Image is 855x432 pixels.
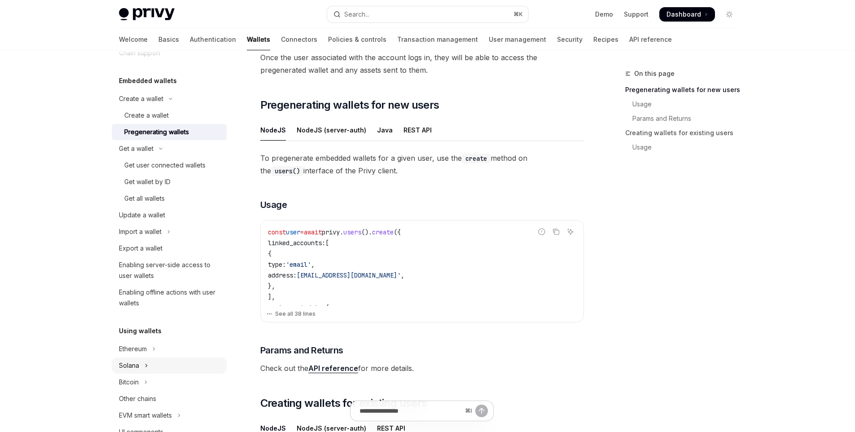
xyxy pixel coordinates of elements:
[119,360,139,371] div: Solana
[297,119,366,141] div: NodeJS (server-auth)
[634,68,675,79] span: On this page
[119,287,221,309] div: Enabling offline actions with user wallets
[343,228,361,236] span: users
[325,304,329,312] span: {
[112,374,227,390] button: Toggle Bitcoin section
[119,243,162,254] div: Export a wallet
[260,344,343,357] span: Params and Returns
[119,393,156,404] div: Other chains
[397,29,478,50] a: Transaction management
[112,190,227,207] a: Get all wallets
[124,110,169,121] div: Create a wallet
[112,341,227,357] button: Toggle Ethereum section
[629,29,672,50] a: API reference
[247,29,270,50] a: Wallets
[286,228,300,236] span: user
[625,140,744,154] a: Usage
[625,97,744,111] a: Usage
[666,10,701,19] span: Dashboard
[304,228,322,236] span: await
[328,29,386,50] a: Policies & controls
[260,119,286,141] div: NodeJS
[112,124,227,140] a: Pregenerating wallets
[260,98,439,112] span: Pregenerating wallets for new users
[119,410,172,421] div: EVM smart wallets
[112,284,227,311] a: Enabling offline actions with user wallets
[268,282,275,290] span: },
[659,7,715,22] a: Dashboard
[112,257,227,284] a: Enabling server-side access to user wallets
[158,29,179,50] a: Basics
[119,326,162,336] h5: Using wallets
[260,362,584,375] span: Check out the for more details.
[124,127,189,137] div: Pregenerating wallets
[119,29,148,50] a: Welcome
[112,391,227,407] a: Other chains
[260,152,584,177] span: To pregenerate embedded wallets for a given user, use the method on the interface of the Privy cl...
[268,293,275,301] span: ],
[260,198,287,211] span: Usage
[112,207,227,223] a: Update a wallet
[513,11,523,18] span: ⌘ K
[327,6,528,22] button: Open search
[550,226,562,238] button: Copy the contents from the code block
[119,210,165,220] div: Update a wallet
[268,271,297,279] span: address:
[377,119,393,141] div: Java
[268,250,272,258] span: {
[112,357,227,374] button: Toggle Solana section
[475,405,488,417] button: Send message
[112,157,227,173] a: Get user connected wallets
[112,174,227,190] a: Get wallet by ID
[624,10,649,19] a: Support
[112,224,227,240] button: Toggle Import a wallet section
[124,160,206,171] div: Get user connected wallets
[268,304,325,312] span: custom_metadata:
[311,260,315,269] span: ,
[361,228,372,236] span: ().
[112,107,227,123] a: Create a wallet
[462,154,491,163] code: create
[308,364,358,373] a: API reference
[119,8,175,21] img: light logo
[595,10,613,19] a: Demo
[281,29,317,50] a: Connectors
[625,111,744,126] a: Params and Returns
[268,228,286,236] span: const
[119,143,153,154] div: Get a wallet
[266,308,578,320] button: See all 38 lines
[112,141,227,157] button: Toggle Get a wallet section
[271,166,303,176] code: users()
[119,344,147,354] div: Ethereum
[119,93,163,104] div: Create a wallet
[372,228,394,236] span: create
[403,119,432,141] div: REST API
[268,260,286,269] span: type:
[300,228,304,236] span: =
[593,29,618,50] a: Recipes
[260,396,427,410] span: Creating wallets for existing users
[112,407,227,423] button: Toggle EVM smart wallets section
[112,91,227,107] button: Toggle Create a wallet section
[394,228,401,236] span: ({
[286,260,311,269] span: 'email'
[536,226,548,238] button: Report incorrect code
[344,9,369,20] div: Search...
[565,226,576,238] button: Ask AI
[325,239,329,247] span: [
[190,29,236,50] a: Authentication
[124,176,171,187] div: Get wallet by ID
[260,51,584,76] span: Once the user associated with the account logs in, they will be able to access the pregenerated w...
[360,401,461,421] input: Ask a question...
[722,7,737,22] button: Toggle dark mode
[340,228,343,236] span: .
[268,239,325,247] span: linked_accounts:
[119,377,139,388] div: Bitcoin
[625,83,744,97] a: Pregenerating wallets for new users
[557,29,583,50] a: Security
[401,271,404,279] span: ,
[625,126,744,140] a: Creating wallets for existing users
[297,271,401,279] span: [EMAIL_ADDRESS][DOMAIN_NAME]'
[119,226,162,237] div: Import a wallet
[119,260,221,281] div: Enabling server-side access to user wallets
